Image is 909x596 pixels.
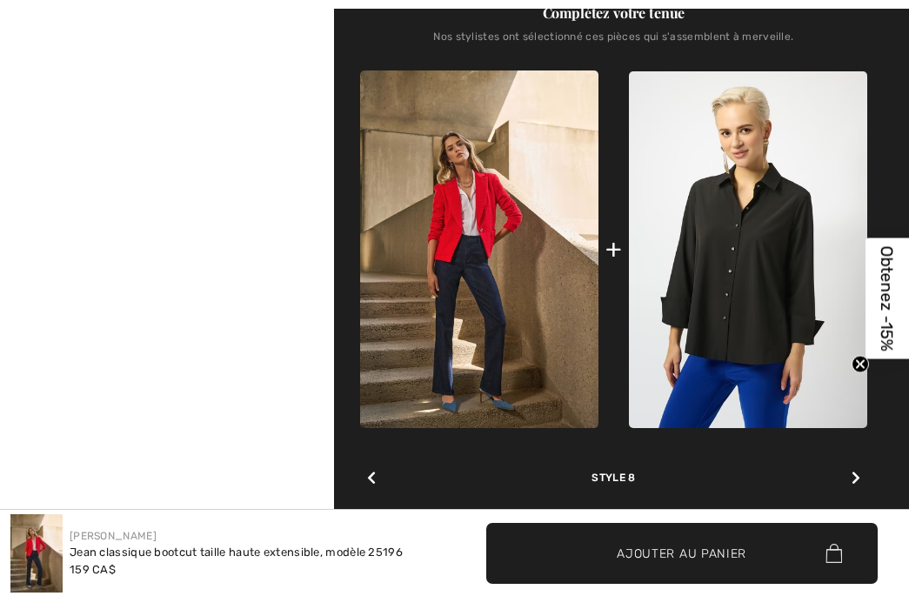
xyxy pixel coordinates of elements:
span: Obtenez -15% [878,245,898,351]
div: Jean classique bootcut taille haute extensible, modèle 25196 [70,544,403,561]
span: 159 CA$ [70,563,116,576]
a: [PERSON_NAME] [70,530,157,542]
button: Ajouter au panier [486,523,879,584]
div: Nos stylistes ont sélectionné ces pièces qui s'assemblent à merveille. [360,30,867,57]
span: Ajouter au panier [617,544,746,562]
div: Complétez votre tenue [360,3,867,23]
img: Chemise Fermeture Boutonnée modèle 253923 [629,71,867,428]
img: Bag.svg [825,544,842,563]
div: Obtenez -15%Close teaser [866,238,909,358]
div: Style 8 [360,428,867,486]
div: + [605,230,622,269]
img: Jean classique bootcut taille haute extensible, mod&egrave;le 25196 [10,514,63,593]
button: Close teaser [852,355,869,372]
img: Jean classique bootcut taille haute extensible, modèle 25196 [360,70,598,428]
